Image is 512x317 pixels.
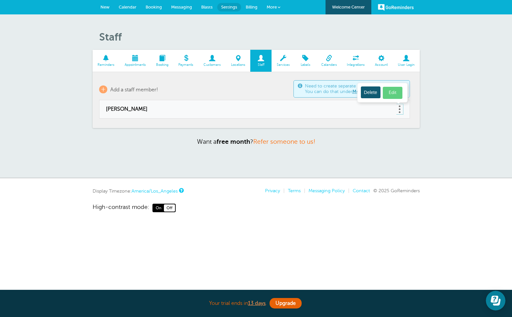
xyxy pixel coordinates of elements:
[352,89,393,94] a: More > Your Team
[270,298,302,308] a: Upgrade
[93,188,183,194] div: Display Timezone:
[267,5,277,9] span: More
[254,63,268,67] span: Staff
[301,188,305,194] li: |
[373,188,420,193] span: © 2025 GoReminders
[99,31,420,43] h1: Staff
[171,5,192,9] span: Messaging
[217,138,250,145] strong: free month
[201,5,213,9] span: Blasts
[119,50,151,72] a: Appointments
[309,188,345,193] a: Messaging Policy
[93,296,420,310] div: Your trial ends in .
[342,50,370,72] a: Integrations
[106,106,390,112] a: [PERSON_NAME]
[164,204,175,212] span: Off
[199,50,226,72] a: Customers
[177,63,195,67] span: Payments
[248,300,266,306] a: 13 days
[202,63,223,67] span: Customers
[253,138,315,145] a: Refer someone to us!
[396,63,416,67] span: User Login
[151,50,173,72] a: Booking
[99,85,107,93] span: +
[393,50,420,72] a: User Login
[373,63,390,67] span: Account
[370,50,393,72] a: Account
[132,188,178,194] a: America/Los_Angeles
[275,63,291,67] span: Services
[93,204,420,212] a: High-contrast mode: On Off
[146,5,162,9] span: Booking
[96,63,116,67] span: Reminders
[99,85,158,93] a: + Add a staff member!
[179,188,183,193] a: This is the timezone being used to display dates and times to you on this device. Click the timez...
[100,5,110,9] span: New
[119,5,136,9] span: Calendar
[173,50,199,72] a: Payments
[345,63,367,67] span: Integrations
[272,50,295,72] a: Services
[154,63,170,67] span: Booking
[486,291,505,310] iframe: Resource center
[353,188,370,193] a: Contact
[295,50,316,72] a: Labels
[93,204,149,212] span: High-contrast mode:
[123,63,148,67] span: Appointments
[221,5,237,9] span: Settings
[229,63,247,67] span: Locations
[288,188,301,193] a: Terms
[305,83,406,95] span: Need to create separate logins for other users? You can do that under .
[319,63,339,67] span: Calendars
[93,138,420,145] p: Want a ?
[217,3,241,11] a: Settings
[153,204,164,212] span: On
[246,5,257,9] span: Billing
[280,188,285,194] li: |
[226,50,251,72] a: Locations
[345,188,349,194] li: |
[298,63,313,67] span: Labels
[265,188,280,193] a: Privacy
[110,87,158,93] span: Add a staff member!
[93,50,120,72] a: Reminders
[316,50,342,72] a: Calendars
